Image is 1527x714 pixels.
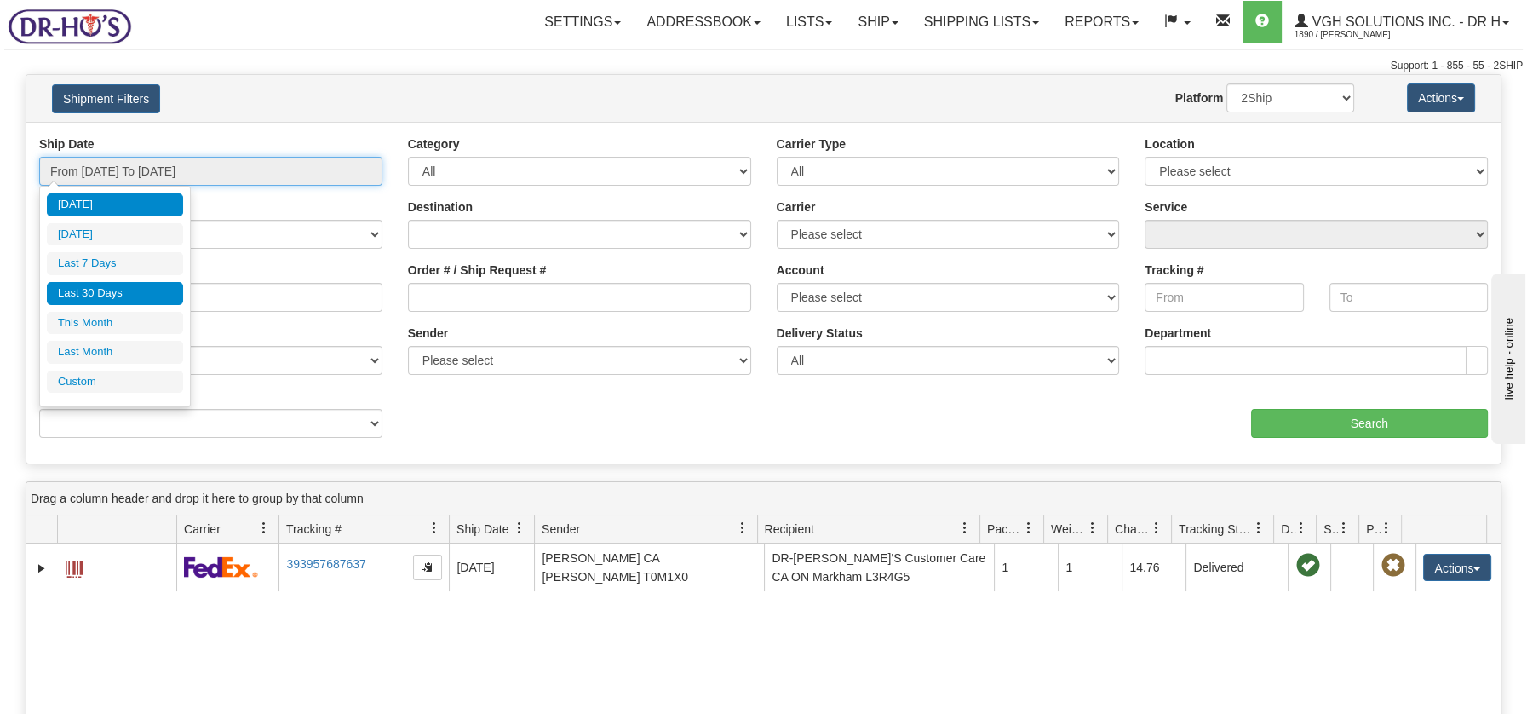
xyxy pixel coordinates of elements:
a: VGH Solutions Inc. - Dr H 1890 / [PERSON_NAME] [1282,1,1522,43]
label: Location [1145,135,1194,153]
span: Recipient [765,521,814,538]
input: From [1145,283,1303,312]
a: Ship [845,1,910,43]
label: Department [1145,325,1211,342]
input: To [1329,283,1488,312]
a: Recipient filter column settings [950,514,979,543]
li: Last 30 Days [47,282,183,305]
iframe: chat widget [1488,270,1525,444]
label: Destination [408,199,473,216]
li: [DATE] [47,193,183,216]
div: live help - online [13,14,158,27]
a: 393957687637 [286,557,365,571]
li: Last Month [47,341,183,364]
td: [DATE] [449,544,534,591]
a: Ship Date filter column settings [505,514,534,543]
label: Delivery Status [777,325,863,342]
li: Custom [47,371,183,394]
label: Account [777,262,824,279]
td: 14.76 [1122,544,1185,591]
div: Support: 1 - 855 - 55 - 2SHIP [4,59,1523,73]
a: Tracking Status filter column settings [1244,514,1273,543]
span: Delivery Status [1281,521,1295,538]
label: Ship Date [39,135,95,153]
label: Service [1145,199,1187,216]
button: Copy to clipboard [413,555,442,580]
span: Carrier [184,521,221,538]
td: 1 [994,544,1058,591]
a: Tracking # filter column settings [420,514,449,543]
a: Reports [1052,1,1151,43]
span: Tracking Status [1179,521,1253,538]
label: Sender [408,325,448,342]
td: [PERSON_NAME] CA [PERSON_NAME] T0M1X0 [534,544,764,591]
span: 1890 / [PERSON_NAME] [1295,26,1422,43]
span: Tracking # [286,521,342,538]
span: Shipment Issues [1323,521,1338,538]
td: Delivered [1185,544,1288,591]
span: VGH Solutions Inc. - Dr H [1308,14,1501,29]
span: Sender [542,521,580,538]
span: Charge [1115,521,1151,538]
a: Sender filter column settings [728,514,757,543]
a: Packages filter column settings [1014,514,1043,543]
label: Platform [1175,89,1224,107]
a: Carrier filter column settings [250,514,278,543]
span: Pickup Status [1366,521,1381,538]
button: Shipment Filters [52,84,160,113]
span: Packages [987,521,1023,538]
td: DR-[PERSON_NAME]'S Customer Care CA ON Markham L3R4G5 [764,544,994,591]
a: Shipment Issues filter column settings [1329,514,1358,543]
img: logo1890.jpg [4,4,135,48]
input: Search [1251,409,1488,438]
li: This Month [47,312,183,335]
a: Lists [773,1,845,43]
label: Tracking # [1145,262,1203,279]
label: Carrier [777,199,816,216]
span: Pickup Not Assigned [1381,554,1404,578]
span: Ship Date [456,521,508,538]
button: Actions [1423,554,1491,581]
a: Pickup Status filter column settings [1372,514,1401,543]
img: 2 - FedEx Express® [184,556,258,578]
button: Actions [1407,83,1475,112]
span: Weight [1051,521,1087,538]
label: Order # / Ship Request # [408,262,547,279]
div: grid grouping header [26,482,1501,515]
span: On time [1295,554,1319,578]
label: Carrier Type [777,135,846,153]
a: Settings [531,1,634,43]
a: Charge filter column settings [1142,514,1171,543]
label: Category [408,135,460,153]
a: Delivery Status filter column settings [1287,514,1316,543]
li: Last 7 Days [47,252,183,275]
a: Label [66,553,83,580]
a: Shipping lists [911,1,1052,43]
a: Addressbook [634,1,773,43]
a: Weight filter column settings [1078,514,1107,543]
td: 1 [1058,544,1122,591]
li: [DATE] [47,223,183,246]
a: Expand [33,560,50,577]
